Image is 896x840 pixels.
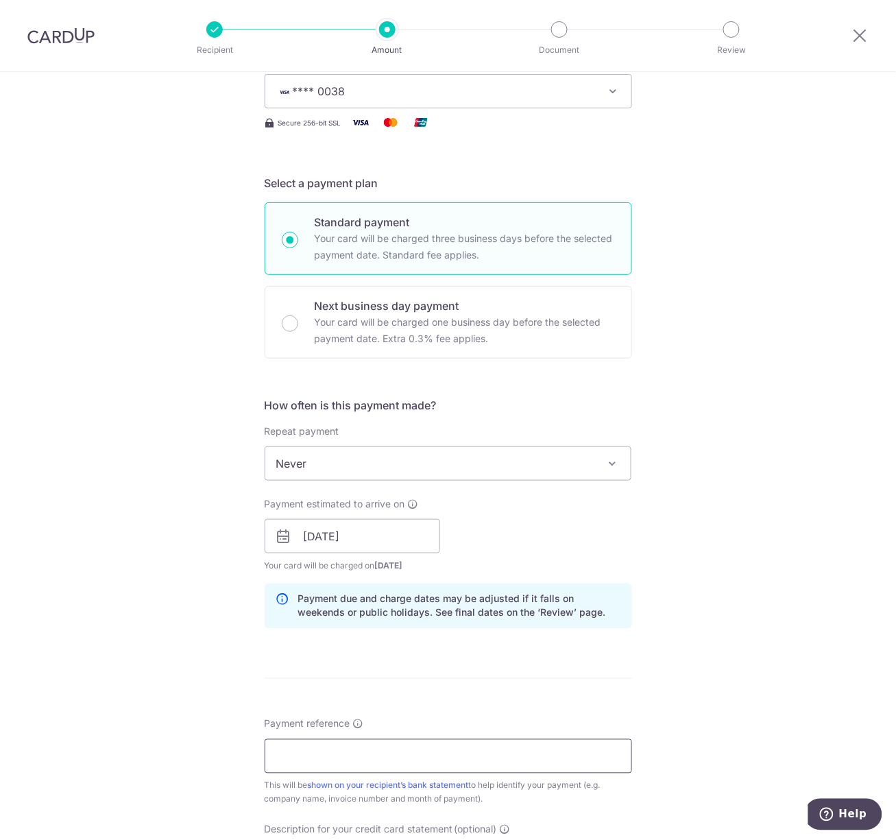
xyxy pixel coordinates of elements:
p: Your card will be charged one business day before the selected payment date. Extra 0.3% fee applies. [315,314,615,347]
span: Never [265,447,631,480]
img: Mastercard [377,114,404,131]
span: Never [265,446,632,481]
span: [DATE] [375,560,403,571]
p: Recipient [164,43,265,57]
h5: Select a payment plan [265,175,632,191]
input: DD / MM / YYYY [265,519,440,553]
span: Payment reference [265,717,350,731]
h5: How often is this payment made? [265,397,632,413]
p: Next business day payment [315,298,615,314]
p: Your card will be charged three business days before the selected payment date. Standard fee appl... [315,230,615,263]
div: This will be to help identify your payment (e.g. company name, invoice number and month of payment). [265,779,632,806]
iframe: Opens a widget where you can find more information [808,799,882,833]
p: Payment due and charge dates may be adjusted if it falls on weekends or public holidays. See fina... [298,592,620,620]
span: Secure 256-bit SSL [278,117,341,128]
p: Document [509,43,610,57]
img: VISA [276,87,293,97]
img: Visa [347,114,374,131]
p: Amount [337,43,438,57]
span: (optional) [455,823,497,837]
label: Repeat payment [265,424,339,438]
p: Review [681,43,782,57]
span: Your card will be charged on [265,559,440,573]
img: CardUp [27,27,95,44]
span: Description for your credit card statement [265,823,453,837]
p: Standard payment [315,214,615,230]
span: Payment estimated to arrive on [265,497,405,511]
a: shown on your recipient’s bank statement [308,780,469,791]
img: Union Pay [407,114,435,131]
